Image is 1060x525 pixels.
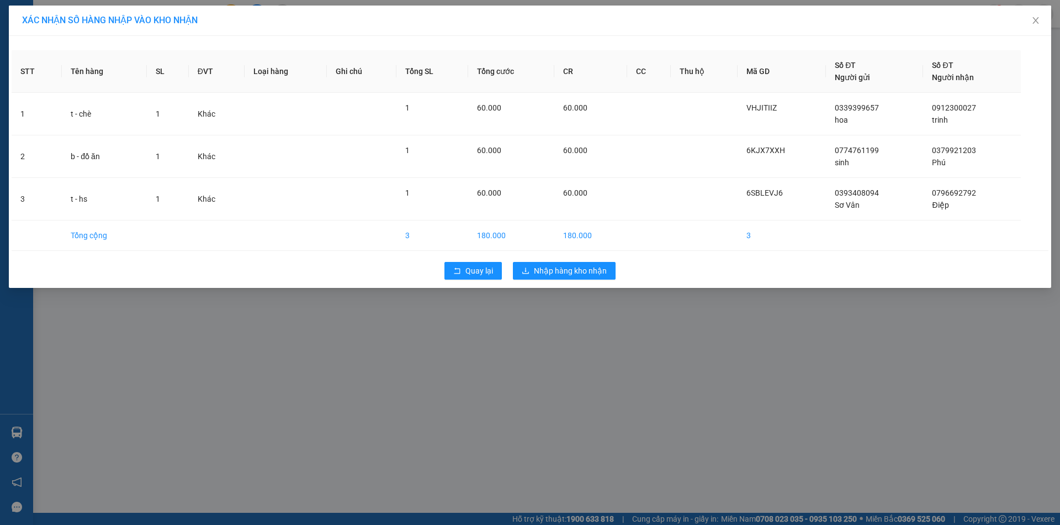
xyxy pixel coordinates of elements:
span: 33 Bác Ái, P Phước Hội, TX Lagi [4,39,52,70]
span: Sơ Vân [835,201,860,209]
th: Thu hộ [671,50,738,93]
span: 6SBLEVJ6 [746,188,783,197]
strong: Nhà xe Mỹ Loan [4,4,55,35]
span: 1 [405,146,410,155]
span: VHJITIIZ [746,103,777,112]
span: 1 [405,103,410,112]
td: t - hs [62,178,147,221]
th: CC [627,50,671,93]
span: 60.000 [563,188,587,197]
th: CR [554,50,627,93]
span: Người gửi [835,73,870,82]
td: 180.000 [468,221,554,251]
span: Quay lại [465,265,493,277]
span: hoa [835,116,848,124]
span: 1 [156,152,160,161]
th: Tổng cước [468,50,554,93]
span: trinh [932,116,948,124]
span: 0393408094 [835,188,879,197]
button: downloadNhập hàng kho nhận [513,262,616,280]
td: 3 [738,221,826,251]
th: SL [147,50,188,93]
button: Close [1020,6,1051,36]
span: 0796692792 [932,188,976,197]
span: 6KJX7XXH [746,146,785,155]
span: 0912300027 [932,103,976,112]
span: Nhập hàng kho nhận [534,265,607,277]
td: 1 [12,93,62,135]
span: rollback [453,267,461,276]
span: Phú [932,158,946,167]
th: Loại hàng [245,50,327,93]
span: 0379921203 [932,146,976,155]
span: 60.000 [477,103,501,112]
td: Tổng cộng [62,221,147,251]
td: 2 [12,135,62,178]
th: STT [12,50,62,93]
span: 0339399657 [835,103,879,112]
span: XÁC NHẬN SỐ HÀNG NHẬP VÀO KHO NHẬN [22,15,198,25]
td: 180.000 [554,221,627,251]
span: Số ĐT [835,61,856,70]
th: ĐVT [189,50,245,93]
button: rollbackQuay lại [444,262,502,280]
td: 3 [12,178,62,221]
th: Tổng SL [396,50,469,93]
span: 60.000 [563,103,587,112]
span: sinh [835,158,849,167]
td: t - chè [62,93,147,135]
span: 0968278298 [4,72,54,82]
span: 1 [156,195,160,203]
span: 1 [405,188,410,197]
th: Mã GD [738,50,826,93]
td: Khác [189,178,245,221]
span: 1 [156,109,160,118]
span: download [522,267,529,276]
span: Số ĐT [932,61,953,70]
span: 60.000 [477,146,501,155]
span: SGFTCZBP [86,19,136,32]
span: 60.000 [477,188,501,197]
span: 0774761199 [835,146,879,155]
td: b - đồ ăn [62,135,147,178]
span: 60.000 [563,146,587,155]
td: Khác [189,135,245,178]
th: Ghi chú [327,50,396,93]
span: Người nhận [932,73,974,82]
span: Điệp [932,201,948,209]
td: 3 [396,221,469,251]
th: Tên hàng [62,50,147,93]
span: close [1031,16,1040,25]
td: Khác [189,93,245,135]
